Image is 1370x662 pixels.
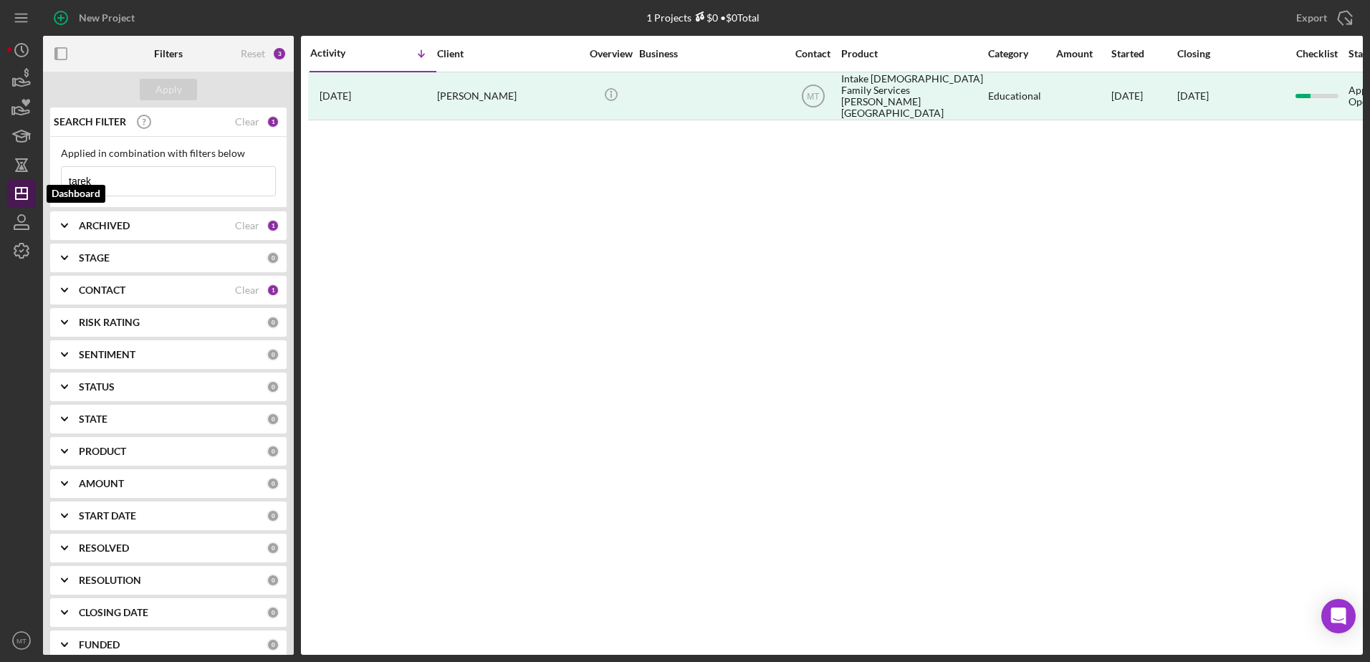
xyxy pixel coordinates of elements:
[584,48,638,59] div: Overview
[140,79,197,100] button: Apply
[79,317,140,328] b: RISK RATING
[786,48,840,59] div: Contact
[437,73,580,119] div: [PERSON_NAME]
[79,542,129,554] b: RESOLVED
[267,477,279,490] div: 0
[79,349,135,360] b: SENTIMENT
[43,4,149,32] button: New Project
[267,638,279,651] div: 0
[1282,4,1363,32] button: Export
[79,478,124,489] b: AMOUNT
[320,90,351,102] time: 2025-02-28 17:32
[267,380,279,393] div: 0
[988,48,1055,59] div: Category
[54,116,126,128] b: SEARCH FILTER
[988,73,1055,119] div: Educational
[79,639,120,651] b: FUNDED
[267,284,279,297] div: 1
[267,115,279,128] div: 1
[1177,90,1209,102] time: [DATE]
[267,413,279,426] div: 0
[267,219,279,232] div: 1
[267,509,279,522] div: 0
[267,542,279,555] div: 0
[1286,48,1347,59] div: Checklist
[1296,4,1327,32] div: Export
[79,381,115,393] b: STATUS
[267,251,279,264] div: 0
[807,91,820,101] text: MT
[267,316,279,329] div: 0
[241,48,265,59] div: Reset
[437,48,580,59] div: Client
[841,48,985,59] div: Product
[79,446,126,457] b: PRODUCT
[272,47,287,61] div: 3
[841,73,985,119] div: Intake [DEMOGRAPHIC_DATA] Family Services [PERSON_NAME][GEOGRAPHIC_DATA]
[646,11,760,24] div: 1 Projects • $0 Total
[267,574,279,587] div: 0
[16,637,27,645] text: MT
[310,47,373,59] div: Activity
[79,607,148,618] b: CLOSING DATE
[155,79,182,100] div: Apply
[235,220,259,231] div: Clear
[267,348,279,361] div: 0
[79,575,141,586] b: RESOLUTION
[235,116,259,128] div: Clear
[79,413,107,425] b: STATE
[79,4,135,32] div: New Project
[639,48,782,59] div: Business
[1111,73,1176,119] div: [DATE]
[267,445,279,458] div: 0
[1177,48,1285,59] div: Closing
[1321,599,1356,633] div: Open Intercom Messenger
[235,284,259,296] div: Clear
[1111,48,1176,59] div: Started
[79,510,136,522] b: START DATE
[79,284,125,296] b: CONTACT
[61,148,276,159] div: Applied in combination with filters below
[267,606,279,619] div: 0
[79,220,130,231] b: ARCHIVED
[691,11,718,24] div: $0
[79,252,110,264] b: STAGE
[1056,48,1110,59] div: Amount
[154,48,183,59] b: Filters
[7,626,36,655] button: MT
